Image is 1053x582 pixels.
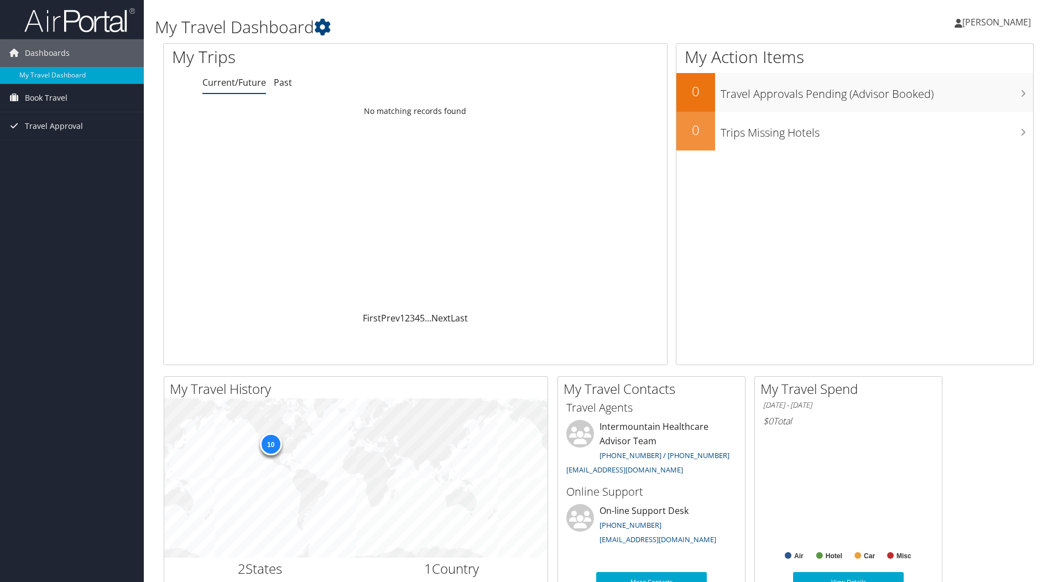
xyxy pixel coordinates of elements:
[566,400,737,415] h3: Travel Agents
[25,39,70,67] span: Dashboards
[760,380,942,398] h2: My Travel Spend
[896,552,911,560] text: Misc
[424,559,432,578] span: 1
[676,45,1033,69] h1: My Action Items
[566,465,683,475] a: [EMAIL_ADDRESS][DOMAIN_NAME]
[600,534,716,544] a: [EMAIL_ADDRESS][DOMAIN_NAME]
[24,7,135,33] img: airportal-logo.png
[763,400,934,410] h6: [DATE] - [DATE]
[420,312,425,324] a: 5
[826,552,842,560] text: Hotel
[381,312,400,324] a: Prev
[721,81,1033,102] h3: Travel Approvals Pending (Advisor Booked)
[173,559,348,578] h2: States
[170,380,548,398] h2: My Travel History
[676,121,715,139] h2: 0
[155,15,746,39] h1: My Travel Dashboard
[561,420,742,479] li: Intermountain Healthcare Advisor Team
[238,559,246,578] span: 2
[564,380,745,398] h2: My Travel Contacts
[400,312,405,324] a: 1
[676,112,1033,150] a: 0Trips Missing Hotels
[955,6,1042,39] a: [PERSON_NAME]
[676,82,715,101] h2: 0
[25,84,67,112] span: Book Travel
[794,552,804,560] text: Air
[962,16,1031,28] span: [PERSON_NAME]
[405,312,410,324] a: 2
[763,415,934,427] h6: Total
[451,312,468,324] a: Last
[566,484,737,500] h3: Online Support
[364,559,540,578] h2: Country
[274,76,292,89] a: Past
[676,73,1033,112] a: 0Travel Approvals Pending (Advisor Booked)
[25,112,83,140] span: Travel Approval
[410,312,415,324] a: 3
[363,312,381,324] a: First
[172,45,449,69] h1: My Trips
[431,312,451,324] a: Next
[600,450,729,460] a: [PHONE_NUMBER] / [PHONE_NUMBER]
[721,119,1033,141] h3: Trips Missing Hotels
[864,552,875,560] text: Car
[763,415,773,427] span: $0
[425,312,431,324] span: …
[164,101,667,121] td: No matching records found
[202,76,266,89] a: Current/Future
[600,520,661,530] a: [PHONE_NUMBER]
[561,504,742,549] li: On-line Support Desk
[415,312,420,324] a: 4
[259,433,282,455] div: 10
